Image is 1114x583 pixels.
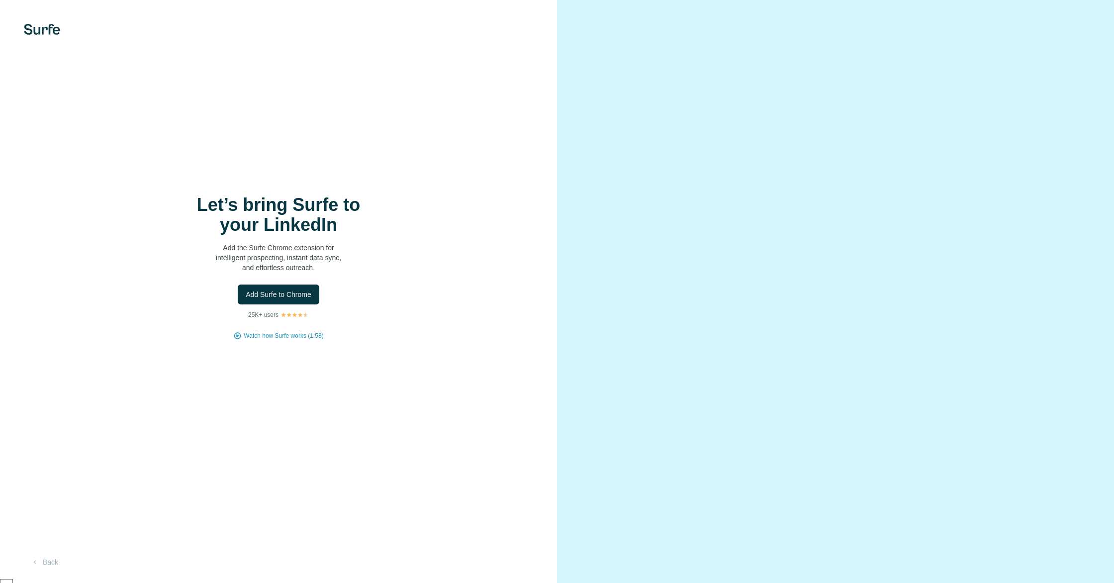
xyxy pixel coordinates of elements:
[24,24,60,35] img: Surfe's logo
[244,331,323,340] button: Watch how Surfe works (1:58)
[246,290,311,299] span: Add Surfe to Chrome
[248,310,278,319] p: 25K+ users
[280,312,309,318] img: Rating Stars
[238,285,319,304] button: Add Surfe to Chrome
[179,243,378,273] p: Add the Surfe Chrome extension for intelligent prospecting, instant data sync, and effortless out...
[24,553,65,571] button: Back
[179,195,378,235] h1: Let’s bring Surfe to your LinkedIn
